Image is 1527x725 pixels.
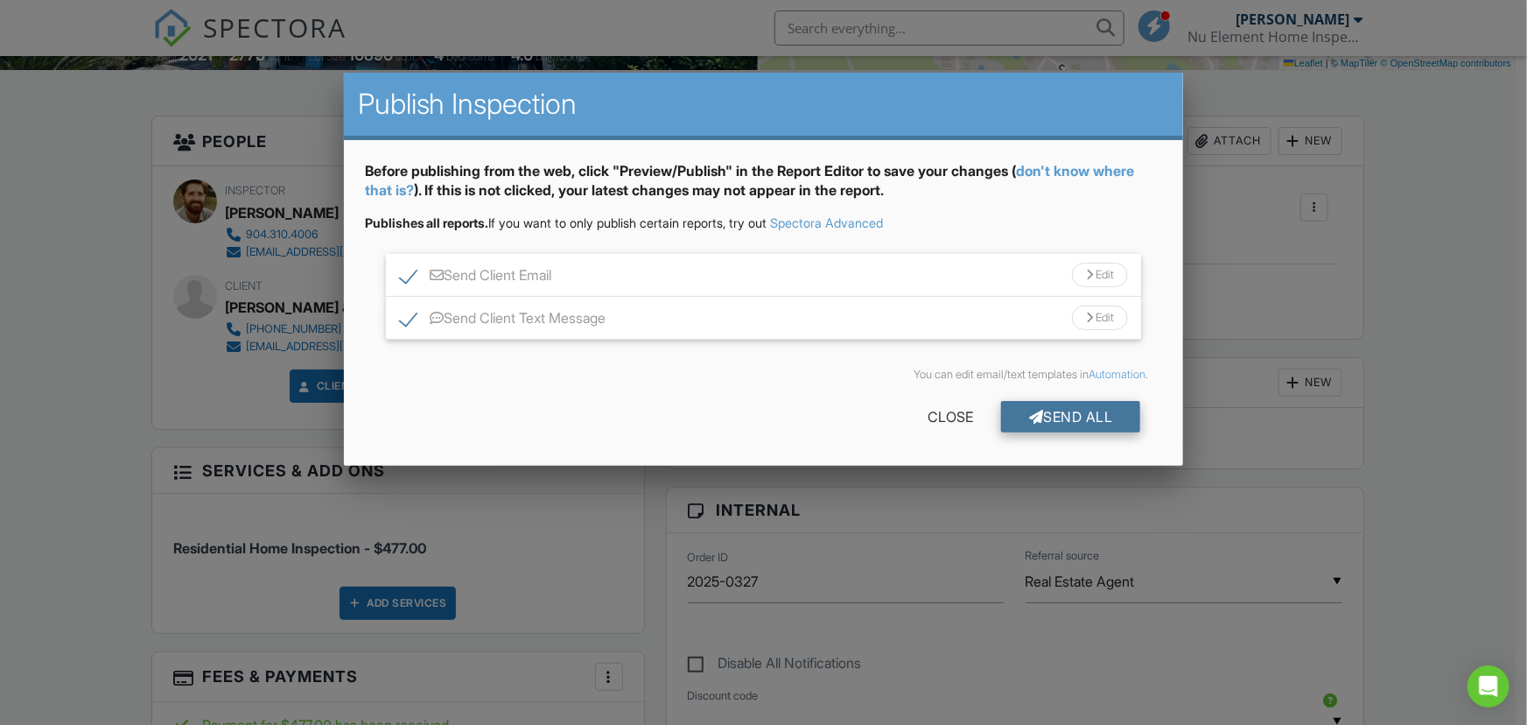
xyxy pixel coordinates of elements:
[379,368,1149,382] div: You can edit email/text templates in .
[365,162,1135,199] a: don't know where that is?
[1072,306,1128,330] div: Edit
[1467,665,1509,707] div: Open Intercom Messenger
[400,310,606,332] label: Send Client Text Message
[365,215,767,230] span: If you want to only publish certain reports, try out
[1001,401,1141,433] div: Send All
[771,215,884,230] a: Spectora Advanced
[400,267,552,289] label: Send Client Email
[365,215,489,230] strong: Publishes all reports.
[358,87,1170,122] h2: Publish Inspection
[1089,368,1145,381] a: Automation
[365,161,1163,215] div: Before publishing from the web, click "Preview/Publish" in the Report Editor to save your changes...
[900,401,1001,433] div: Close
[1072,263,1128,287] div: Edit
